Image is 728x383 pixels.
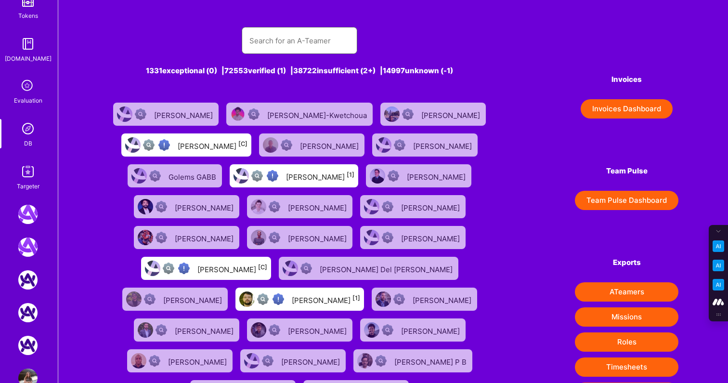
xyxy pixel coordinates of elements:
[24,138,32,148] div: DB
[163,293,224,305] div: [PERSON_NAME]
[130,222,243,253] a: User AvatarNot Scrubbed[PERSON_NAME]
[138,230,153,245] img: User Avatar
[257,293,269,305] img: Not fully vetted
[18,336,38,355] img: A.Team: Google Calendar Integration Testing
[156,324,167,336] img: Not Scrubbed
[243,191,356,222] a: User AvatarNot Scrubbed[PERSON_NAME]
[109,99,222,130] a: User AvatarNot Scrubbed[PERSON_NAME]
[117,130,255,160] a: User AvatarNot fully vettedHigh Potential User[PERSON_NAME][C]
[138,199,153,214] img: User Avatar
[255,130,368,160] a: User AvatarNot Scrubbed[PERSON_NAME]
[178,263,190,274] img: High Potential User
[144,293,156,305] img: Not Scrubbed
[713,279,724,291] img: Jargon Buster icon
[258,264,267,271] sup: [C]
[575,75,678,84] h4: Invoices
[125,137,141,153] img: User Avatar
[131,353,146,369] img: User Avatar
[18,270,38,290] img: A.Team: AI Solutions
[18,303,38,322] img: A.Team: AI Solutions Partners
[575,191,678,210] button: Team Pulse Dashboard
[288,324,349,336] div: [PERSON_NAME]
[156,232,167,243] img: Not Scrubbed
[16,238,40,257] a: A.Team: GenAI Practice Framework
[575,258,678,267] h4: Exports
[401,324,462,336] div: [PERSON_NAME]
[18,162,38,181] img: Skill Targeter
[402,108,414,120] img: Not Scrubbed
[713,260,724,271] img: Email Tone Analyzer icon
[575,167,678,175] h4: Team Pulse
[135,108,146,120] img: Not Scrubbed
[352,294,360,302] sup: [1]
[377,99,490,130] a: User AvatarNot Scrubbed[PERSON_NAME]
[575,282,678,302] button: ATeamers
[130,191,243,222] a: User AvatarNot Scrubbed[PERSON_NAME]
[262,355,273,367] img: Not Scrubbed
[178,139,247,151] div: [PERSON_NAME]
[18,205,38,224] img: A.Team: Leading A.Team's Marketing & DemandGen
[281,139,292,151] img: Not Scrubbed
[16,336,40,355] a: A.Team: Google Calendar Integration Testing
[575,99,678,119] a: Invoices Dashboard
[124,160,226,191] a: User AvatarNot ScrubbedGolems GABB
[249,28,350,53] input: Search for an A-Teamer
[581,99,673,119] button: Invoices Dashboard
[175,200,235,213] div: [PERSON_NAME]
[368,284,481,315] a: User AvatarNot Scrubbed[PERSON_NAME]
[158,139,170,151] img: High Potential User
[263,137,278,153] img: User Avatar
[251,230,266,245] img: User Avatar
[320,262,455,275] div: [PERSON_NAME] Del [PERSON_NAME]
[575,332,678,352] button: Roles
[288,200,349,213] div: [PERSON_NAME]
[275,253,462,284] a: User AvatarNot Scrubbed[PERSON_NAME] Del [PERSON_NAME]
[375,355,387,367] img: Not Scrubbed
[269,232,280,243] img: Not Scrubbed
[393,293,405,305] img: Not Scrubbed
[226,160,362,191] a: User AvatarNot fully vettedHigh Potential User[PERSON_NAME][1]
[368,130,481,160] a: User AvatarNot Scrubbed[PERSON_NAME]
[421,108,482,120] div: [PERSON_NAME]
[238,140,247,147] sup: [C]
[575,357,678,377] button: Timesheets
[244,353,260,369] img: User Avatar
[230,106,246,122] img: User Avatar
[126,291,142,307] img: User Avatar
[232,284,368,315] a: User AvatarNot fully vettedHigh Potential User[PERSON_NAME][1]
[18,238,38,257] img: A.Team: GenAI Practice Framework
[401,200,462,213] div: [PERSON_NAME]
[243,222,356,253] a: User AvatarNot Scrubbed[PERSON_NAME]
[376,137,391,153] img: User Avatar
[222,99,377,130] a: User AvatarNot Scrubbed[PERSON_NAME]-Kwetchoua
[130,315,243,345] a: User AvatarNot Scrubbed[PERSON_NAME]
[163,263,174,274] img: Not fully vetted
[401,231,462,244] div: [PERSON_NAME]
[251,322,266,338] img: User Avatar
[356,222,469,253] a: User AvatarNot Scrubbed[PERSON_NAME]
[267,170,278,182] img: High Potential User
[382,324,393,336] img: Not Scrubbed
[131,168,147,184] img: User Avatar
[292,293,360,305] div: [PERSON_NAME]
[197,262,267,275] div: [PERSON_NAME]
[350,345,476,376] a: User AvatarNot Scrubbed[PERSON_NAME] P B
[243,315,356,345] a: User AvatarNot Scrubbed[PERSON_NAME]
[143,139,155,151] img: Not fully vetted
[269,201,280,212] img: Not Scrubbed
[169,170,218,182] div: Golems GABB
[286,170,354,182] div: [PERSON_NAME]
[123,345,236,376] a: User AvatarNot Scrubbed[PERSON_NAME]
[300,139,361,151] div: [PERSON_NAME]
[18,34,38,53] img: guide book
[14,95,42,106] div: Evaluation
[5,53,52,64] div: [DOMAIN_NAME]
[273,293,284,305] img: High Potential User
[382,232,393,243] img: Not Scrubbed
[288,231,349,244] div: [PERSON_NAME]
[384,106,400,122] img: User Avatar
[154,108,215,120] div: [PERSON_NAME]
[283,261,298,276] img: User Avatar
[18,119,38,138] img: Admin Search
[281,355,342,367] div: [PERSON_NAME]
